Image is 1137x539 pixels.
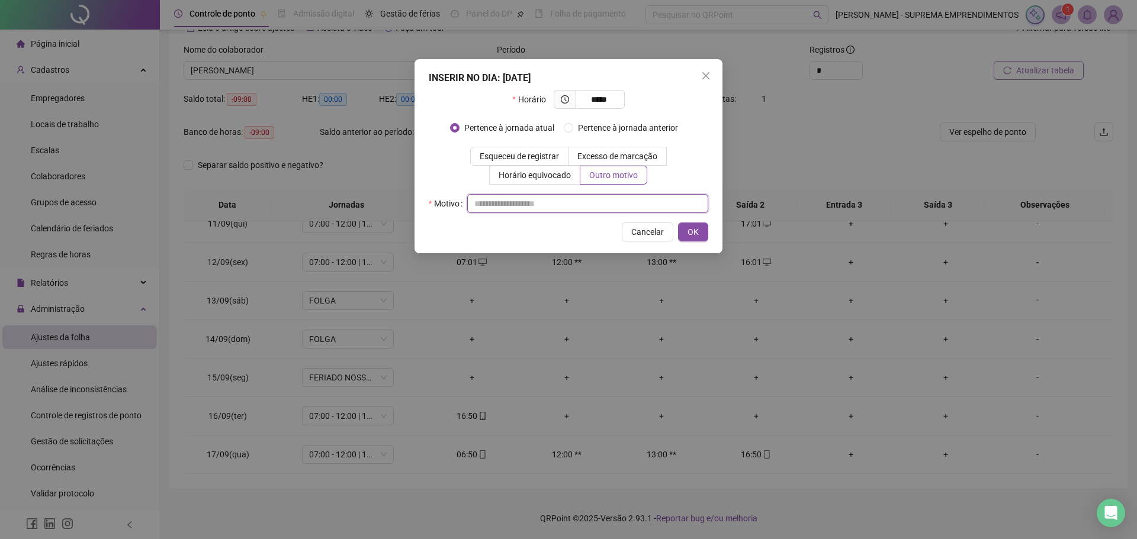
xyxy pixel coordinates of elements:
[561,95,569,104] span: clock-circle
[429,194,467,213] label: Motivo
[499,170,571,180] span: Horário equivocado
[688,225,699,238] span: OK
[429,71,708,85] div: INSERIR NO DIA : [DATE]
[589,170,638,180] span: Outro motivo
[696,66,715,85] button: Close
[622,222,673,241] button: Cancelar
[573,121,683,134] span: Pertence à jornada anterior
[480,151,559,161] span: Esqueceu de registrar
[460,121,559,134] span: Pertence à jornada atual
[1097,499,1125,527] div: Open Intercom Messenger
[678,222,708,241] button: OK
[631,225,664,238] span: Cancelar
[512,90,553,109] label: Horário
[701,71,711,80] span: close
[577,151,657,161] span: Excesso de marcação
